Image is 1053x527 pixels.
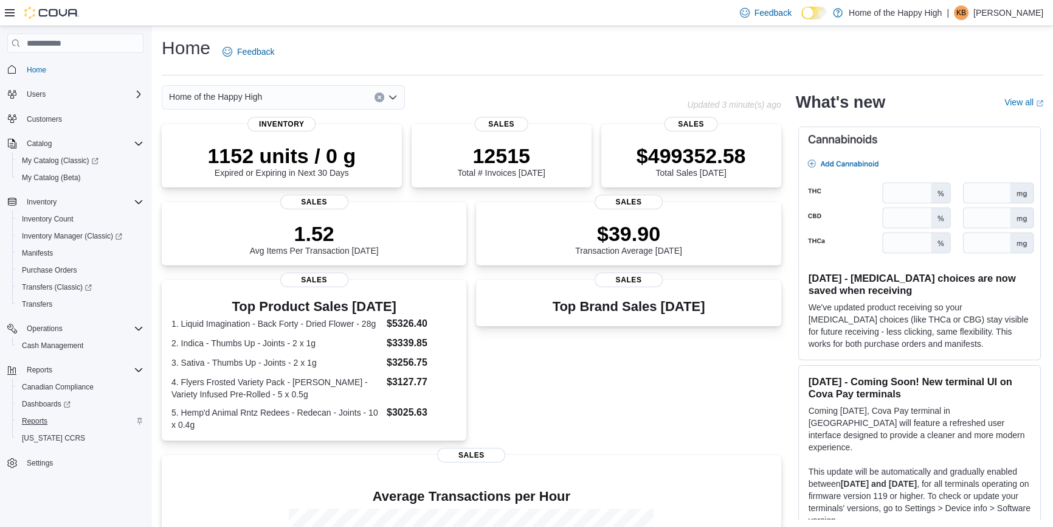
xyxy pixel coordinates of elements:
span: Catalog [22,136,143,151]
span: Purchase Orders [17,263,143,277]
img: Cova [24,7,79,19]
p: Home of the Happy High [849,5,942,20]
a: Inventory Manager (Classic) [17,229,127,243]
span: KB [956,5,966,20]
span: Inventory Manager (Classic) [22,231,122,241]
span: Canadian Compliance [17,380,143,394]
a: Dashboards [12,396,148,413]
span: Customers [22,111,143,127]
button: Users [2,86,148,103]
span: Settings [27,458,53,468]
a: [US_STATE] CCRS [17,431,90,445]
span: Home [27,65,46,75]
button: Catalog [2,135,148,152]
span: Inventory [22,195,143,209]
button: Catalog [22,136,57,151]
a: Transfers (Classic) [17,280,97,295]
p: 1152 units / 0 g [207,144,356,168]
span: Home [22,61,143,77]
span: Sales [474,117,528,131]
dd: $3025.63 [387,405,457,420]
div: Expired or Expiring in Next 30 Days [207,144,356,178]
span: Reports [17,414,143,428]
span: Users [27,89,46,99]
button: Inventory [22,195,61,209]
a: Inventory Manager (Classic) [12,228,148,245]
svg: External link [1036,100,1043,107]
h3: [DATE] - [MEDICAL_DATA] choices are now saved when receiving [809,272,1031,296]
a: My Catalog (Classic) [17,153,103,168]
dd: $3127.77 [387,375,457,389]
span: Cash Management [22,341,83,351]
button: Settings [2,454,148,472]
button: Home [2,60,148,78]
span: Sales [595,195,663,209]
button: Inventory [2,194,148,211]
span: Feedback [754,7,792,19]
button: Reports [12,413,148,430]
a: My Catalog (Beta) [17,170,86,185]
span: Inventory [27,197,57,207]
span: Reports [27,365,52,375]
span: Dashboards [22,399,71,409]
dd: $5326.40 [387,316,457,331]
nav: Complex example [7,55,143,503]
a: Customers [22,112,67,127]
a: Feedback [735,1,796,25]
span: Transfers (Classic) [22,282,92,292]
a: Inventory Count [17,212,78,226]
div: Total Sales [DATE] [637,144,746,178]
button: Reports [2,361,148,379]
span: Users [22,87,143,102]
a: Feedback [218,40,279,64]
span: [US_STATE] CCRS [22,433,85,443]
span: Sales [280,273,348,287]
span: Transfers (Classic) [17,280,143,295]
h3: Top Product Sales [DATE] [171,299,457,314]
span: Inventory [247,117,316,131]
button: Transfers [12,296,148,313]
span: Manifests [22,248,53,258]
span: Catalog [27,139,52,148]
span: Manifests [17,246,143,260]
button: Open list of options [388,92,398,102]
a: Purchase Orders [17,263,82,277]
button: Purchase Orders [12,262,148,279]
span: Purchase Orders [22,265,77,275]
span: Home of the Happy High [169,89,262,104]
button: Customers [2,110,148,128]
dt: 1. Liquid Imagination - Back Forty - Dried Flower - 28g [171,318,382,330]
span: My Catalog (Classic) [17,153,143,168]
a: My Catalog (Classic) [12,152,148,169]
div: Total # Invoices [DATE] [457,144,545,178]
a: Home [22,63,51,77]
p: $499352.58 [637,144,746,168]
h3: [DATE] - Coming Soon! New terminal UI on Cova Pay terminals [809,375,1031,400]
a: Reports [17,414,52,428]
span: Transfers [17,297,143,312]
h4: Average Transactions per Hour [171,489,772,504]
p: This update will be automatically and gradually enabled between , for all terminals operating on ... [809,466,1031,526]
p: Updated 3 minute(s) ago [687,100,781,110]
h2: What's new [796,92,885,112]
a: Cash Management [17,338,88,353]
div: Avg Items Per Transaction [DATE] [250,222,379,256]
p: [PERSON_NAME] [973,5,1043,20]
dt: 3. Sativa - Thumbs Up - Joints - 2 x 1g [171,357,382,369]
span: My Catalog (Beta) [17,170,143,185]
span: Dashboards [17,397,143,411]
span: Sales [437,448,505,462]
a: Transfers [17,297,57,312]
h1: Home [162,36,210,60]
a: Dashboards [17,397,75,411]
button: Inventory Count [12,211,148,228]
span: Canadian Compliance [22,382,94,392]
span: My Catalog (Beta) [22,173,81,183]
span: Inventory Count [17,212,143,226]
button: Cash Management [12,337,148,354]
span: Transfers [22,299,52,309]
p: 1.52 [250,222,379,246]
p: We've updated product receiving so your [MEDICAL_DATA] choices (like THCa or CBG) stay visible fo... [809,301,1031,350]
span: Inventory Manager (Classic) [17,229,143,243]
button: [US_STATE] CCRS [12,430,148,447]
